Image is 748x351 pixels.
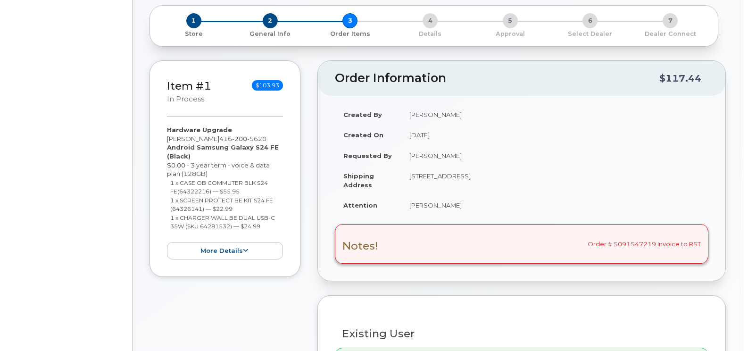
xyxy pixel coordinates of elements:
h3: Notes! [342,240,378,252]
td: [PERSON_NAME] [401,104,708,125]
p: General Info [234,30,307,38]
button: more details [167,242,283,259]
div: $117.44 [659,69,701,87]
a: 1 Store [158,28,230,38]
strong: Attention [343,201,377,209]
small: in process [167,95,204,103]
td: [STREET_ADDRESS] [401,166,708,195]
span: 5620 [247,135,266,142]
strong: Created On [343,131,383,139]
small: 1 x CASE OB COMMUTER BLK S24 FE(64322216) — $55.95 [170,179,268,195]
td: [PERSON_NAME] [401,145,708,166]
div: Order # 5091547219 Invoice to RST [335,224,708,264]
span: $103.93 [252,80,283,91]
td: [PERSON_NAME] [401,195,708,216]
h2: Order Information [335,72,659,85]
p: Store [161,30,226,38]
span: 2 [263,13,278,28]
td: [DATE] [401,125,708,145]
strong: Android Samsung Galaxy S24 FE (Black) [167,143,279,160]
small: 1 x CHARGER WALL BE DUAL USB-C 35W (SKU 64281532) — $24.99 [170,214,275,230]
strong: Created By [343,111,382,118]
strong: Requested By [343,152,392,159]
strong: Hardware Upgrade [167,126,232,134]
h3: Existing User [342,328,701,340]
small: 1 x SCREEN PROTECT BE KIT S24 FE (64326141) — $22.99 [170,197,273,213]
strong: Shipping Address [343,172,374,189]
span: 200 [232,135,247,142]
a: 2 General Info [230,28,310,38]
span: 416 [219,135,266,142]
span: 1 [186,13,201,28]
a: Item #1 [167,79,211,92]
div: [PERSON_NAME] $0.00 - 3 year term - voice & data plan (128GB) [167,125,283,259]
